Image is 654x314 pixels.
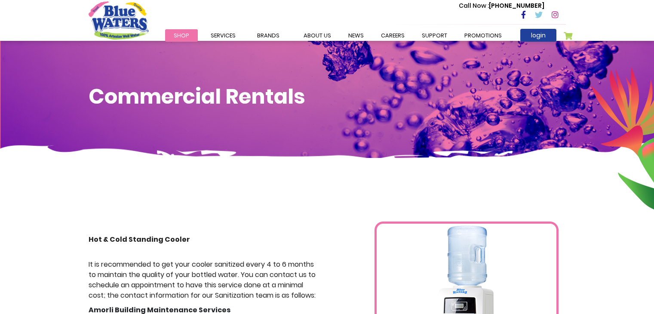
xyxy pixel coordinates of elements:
[89,259,321,301] p: It is recommended to get your cooler sanitized every 4 to 6 months to maintain the quality of you...
[372,29,413,42] a: careers
[89,1,149,39] a: store logo
[340,29,372,42] a: News
[459,1,489,10] span: Call Now :
[456,29,510,42] a: Promotions
[257,31,279,40] span: Brands
[174,31,189,40] span: Shop
[211,31,236,40] span: Services
[295,29,340,42] a: about us
[459,1,544,10] p: [PHONE_NUMBER]
[89,234,190,244] strong: Hot & Cold Standing Cooler
[520,29,556,42] a: login
[413,29,456,42] a: support
[89,84,566,109] h1: Commercial Rentals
